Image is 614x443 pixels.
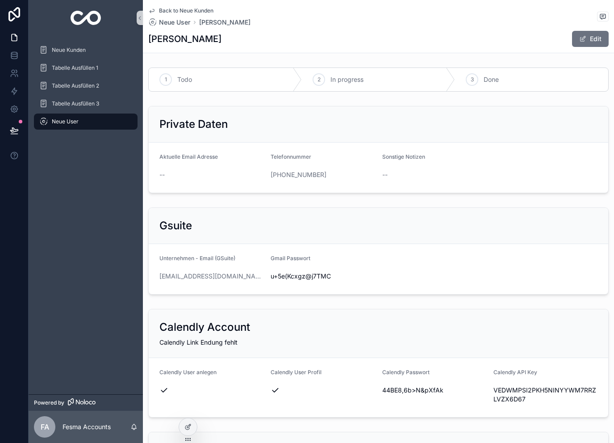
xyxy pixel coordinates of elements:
span: Sonstige Notizen [382,153,425,160]
h2: Gsuite [159,219,192,233]
span: Telefonnummer [271,153,311,160]
span: VEDWMPSI2PKH5NINYYWM7RRZLVZX6D67 [493,386,597,404]
span: Calendly Passwort [382,369,430,375]
h1: [PERSON_NAME] [148,33,221,45]
a: [PHONE_NUMBER] [271,170,326,179]
span: Neue User [52,118,79,125]
span: 1 [165,76,167,83]
h2: Calendly Account [159,320,250,334]
span: In progress [330,75,363,84]
h2: Private Daten [159,117,228,131]
a: Neue Kunden [34,42,138,58]
a: Tabelle Ausfüllen 1 [34,60,138,76]
span: Back to Neue Kunden [159,7,213,14]
span: Aktuelle Email Adresse [159,153,218,160]
span: Todo [177,75,192,84]
span: Calendly User anlegen [159,369,217,375]
a: Powered by [29,394,143,411]
span: Tabelle Ausfüllen 3 [52,100,99,107]
a: [EMAIL_ADDRESS][DOMAIN_NAME] [159,272,263,281]
span: Powered by [34,399,64,406]
span: Tabelle Ausfüllen 1 [52,64,98,72]
span: Tabelle Ausfüllen 2 [52,82,99,89]
p: Fesma Accounts [63,422,111,431]
span: Unternehmen - Email (GSuite) [159,255,235,262]
span: Calendly User Profil [271,369,322,375]
span: FA [41,422,49,432]
span: 44BE8,6b>N&pXfAk [382,386,486,395]
span: Neue Kunden [52,46,86,54]
button: Edit [572,31,609,47]
a: [PERSON_NAME] [199,18,251,27]
span: -- [159,170,165,179]
span: 3 [471,76,474,83]
a: Tabelle Ausfüllen 2 [34,78,138,94]
img: App logo [71,11,101,25]
a: Tabelle Ausfüllen 3 [34,96,138,112]
a: Neue User [148,18,190,27]
a: Back to Neue Kunden [148,7,213,14]
span: Gmail Passwort [271,255,310,262]
span: Neue User [159,18,190,27]
span: Calendly Link Endung fehlt [159,338,238,346]
span: Done [484,75,499,84]
span: u+5e(Kcxgz@j7TMC [271,272,375,281]
span: 2 [317,76,321,83]
span: Calendly API Key [493,369,537,375]
div: scrollable content [29,36,143,141]
a: Neue User [34,114,138,130]
span: -- [382,170,388,179]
